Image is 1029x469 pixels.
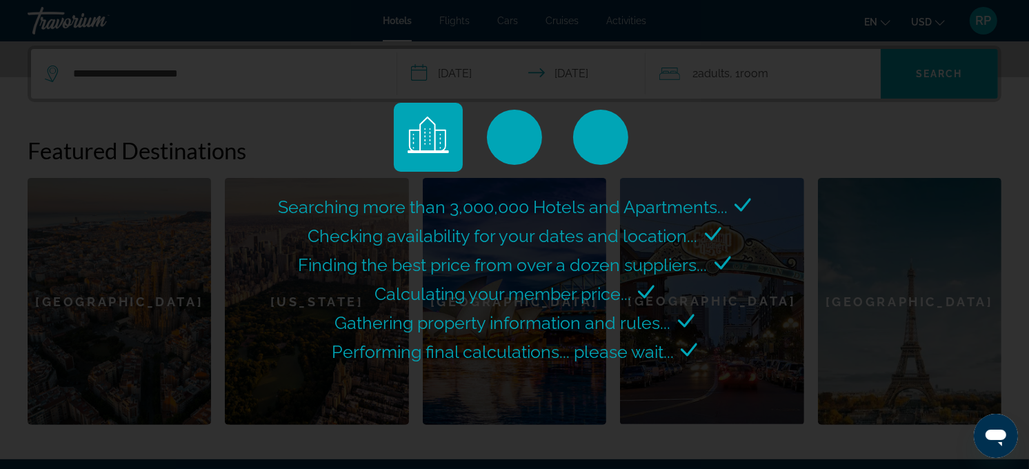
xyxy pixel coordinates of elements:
span: Finding the best price from over a dozen suppliers... [299,255,708,275]
span: Performing final calculations... please wait... [332,341,674,362]
iframe: Button to launch messaging window [974,414,1018,458]
span: Checking availability for your dates and location... [308,226,698,246]
span: Gathering property information and rules... [335,312,671,333]
span: Searching more than 3,000,000 Hotels and Apartments... [278,197,728,217]
span: Calculating your member price... [374,283,631,304]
